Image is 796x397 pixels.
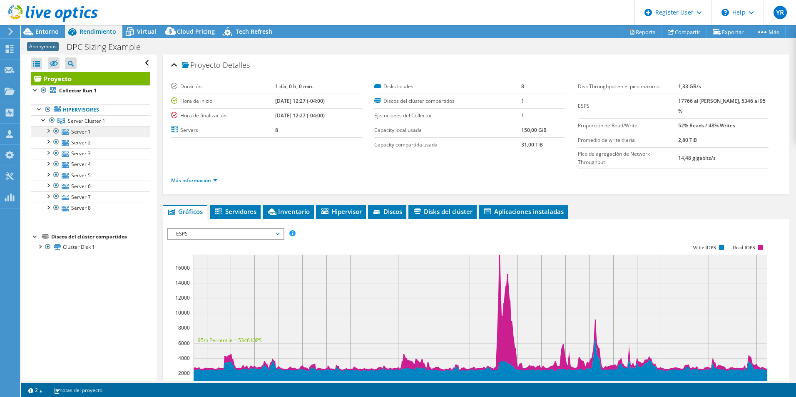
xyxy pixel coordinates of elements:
a: Proyecto [31,72,150,85]
span: Detalles [223,60,250,70]
text: Write IOPS [693,245,716,251]
b: 1 [521,97,524,104]
a: Más información [171,177,217,184]
a: Exportar [706,25,750,38]
b: 1 día, 0 h, 0 min. [275,83,313,90]
a: Server 5 [31,170,150,181]
b: 1 [521,112,524,119]
label: Proporción de Read/Write [578,122,679,130]
label: Duración [171,82,275,91]
text: 95th Percentile = 5346 IOPS [198,337,262,344]
b: 1,33 GB/s [678,83,701,90]
a: notas del proyecto [48,385,108,395]
label: Hora de finalización [171,112,275,120]
div: Discos del clúster compartidos [51,232,150,242]
b: 31,00 TiB [521,141,543,148]
text: 16000 [175,264,190,271]
a: 2 [22,385,48,395]
a: Cluster Disk 1 [31,242,150,253]
label: Pico de agregación de Network Throughput [578,150,679,166]
text: 10000 [175,309,190,316]
text: 4000 [178,355,190,362]
label: Promedio de write diaria [578,136,679,144]
text: 8000 [178,324,190,331]
span: Discos [372,207,402,216]
a: Server 7 [31,191,150,202]
label: Servers [171,126,275,134]
label: Disk Throughput en el pico máximo [578,82,679,91]
b: [DATE] 12:27 (-04:00) [275,97,325,104]
b: 2,80 TiB [678,136,697,144]
a: Reports [622,25,662,38]
a: Server 3 [31,148,150,159]
a: Server 2 [31,137,150,148]
span: Server Cluster 1 [68,117,105,124]
b: [DATE] 12:27 (-04:00) [275,112,325,119]
text: 14000 [175,279,190,286]
a: Server 6 [31,181,150,191]
span: Cloud Pricing [177,27,215,35]
span: Anonymous [27,42,59,51]
span: ESPS [172,229,279,239]
a: Server 4 [31,159,150,170]
a: Server 8 [31,203,150,213]
b: 8 [521,83,524,90]
a: Más [750,25,786,38]
label: Discos del clúster compartidos [374,97,521,105]
span: Rendimiento [80,27,116,35]
label: Disks locales [374,82,521,91]
span: Disks del clúster [413,207,473,216]
text: 2000 [178,370,190,377]
h1: DPC Sizing Example [63,42,154,52]
b: 17766 al [PERSON_NAME], 5346 al 95 % [678,97,766,114]
label: Capacity local usada [374,126,521,134]
label: Capacity compartida usada [374,141,521,149]
span: Inventario [267,207,310,216]
b: 8 [275,127,278,134]
span: Proyecto [182,61,221,69]
a: Hipervisores [31,104,150,115]
label: Ejecuciones del Collector [374,112,521,120]
b: Collector Run 1 [59,87,97,94]
span: Entorno [35,27,59,35]
span: Servidores [214,207,256,216]
span: Gráficos [167,207,203,216]
span: Aplicaciones instaladas [483,207,564,216]
text: 6000 [178,340,190,347]
span: Tech Refresh [236,27,272,35]
a: Compartir [662,25,707,38]
svg: \n [721,9,729,16]
a: Server Cluster 1 [31,115,150,126]
text: 12000 [175,294,190,301]
b: 150,00 GiB [521,127,547,134]
a: Collector Run 1 [31,85,150,96]
a: Server 1 [31,126,150,137]
span: Hipervisor [320,207,362,216]
b: 14,48 gigabits/s [678,154,716,161]
span: YR [774,6,787,19]
b: 52% Reads / 48% Writes [678,122,735,129]
label: ESPS [578,102,679,110]
label: Hora de inicio [171,97,275,105]
text: Read IOPS [733,245,755,251]
span: Virtual [137,27,156,35]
